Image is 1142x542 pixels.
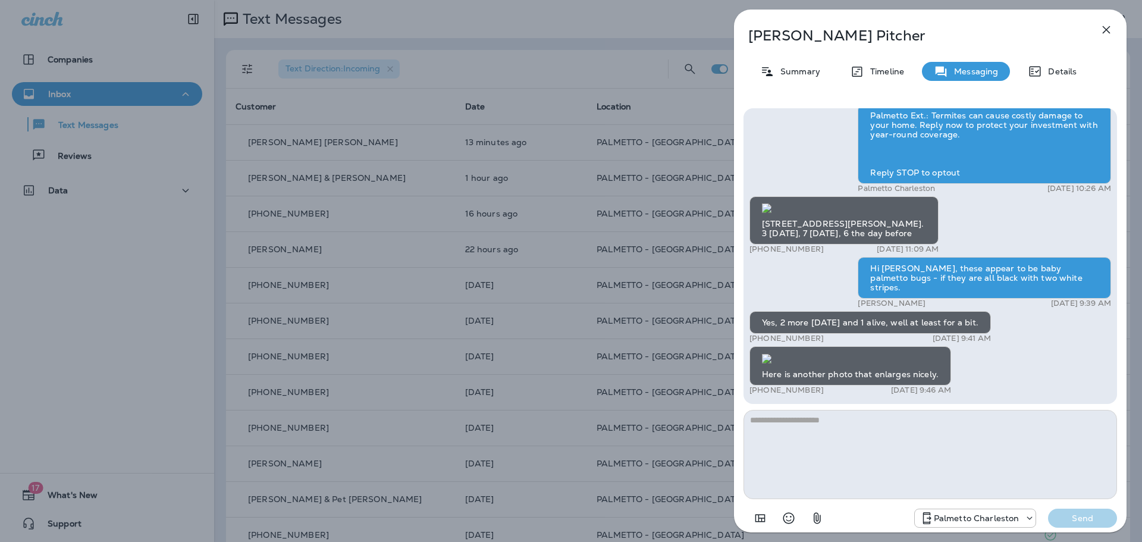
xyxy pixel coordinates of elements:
[749,196,939,245] div: [STREET_ADDRESS][PERSON_NAME]. 3 [DATE], 7 [DATE], 6 the day before
[858,184,935,193] p: Palmetto Charleston
[877,245,939,254] p: [DATE] 11:09 AM
[915,511,1036,525] div: +1 (843) 277-8322
[762,203,771,213] img: twilio-download
[1051,299,1111,308] p: [DATE] 9:39 AM
[749,386,824,395] p: [PHONE_NUMBER]
[774,67,820,76] p: Summary
[777,506,801,530] button: Select an emoji
[933,334,991,343] p: [DATE] 9:41 AM
[858,257,1111,299] div: Hi [PERSON_NAME], these appear to be baby palmetto bugs - if they are all black with two white st...
[858,104,1111,184] div: Palmetto Ext.: Termites can cause costly damage to your home. Reply now to protect your investmen...
[749,334,824,343] p: [PHONE_NUMBER]
[934,513,1019,523] p: Palmetto Charleston
[1047,184,1111,193] p: [DATE] 10:26 AM
[749,346,951,386] div: Here is another photo that enlarges nicely.
[864,67,904,76] p: Timeline
[1042,67,1077,76] p: Details
[858,299,925,308] p: [PERSON_NAME]
[748,506,772,530] button: Add in a premade template
[749,245,824,254] p: [PHONE_NUMBER]
[891,386,951,395] p: [DATE] 9:46 AM
[948,67,998,76] p: Messaging
[762,354,771,364] img: twilio-download
[749,311,991,334] div: Yes, 2 more [DATE] and 1 alive, well at least for a bit.
[748,27,1073,44] p: [PERSON_NAME] Pitcher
